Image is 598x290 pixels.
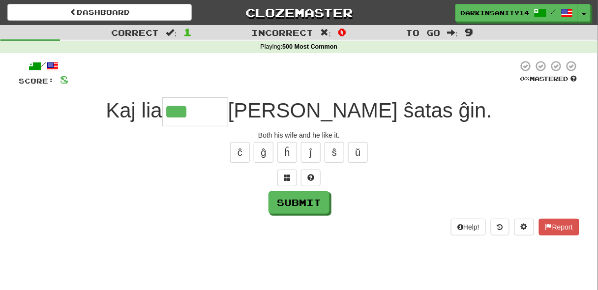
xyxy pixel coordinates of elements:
[338,26,346,38] span: 0
[228,99,492,122] span: [PERSON_NAME] ŝatas ĝin.
[455,4,578,22] a: DarkInsanity14 /
[461,8,530,17] span: DarkInsanity14
[19,60,68,72] div: /
[269,191,329,214] button: Submit
[19,77,54,85] span: Score:
[111,28,159,37] span: Correct
[252,28,314,37] span: Incorrect
[230,142,250,163] button: ĉ
[106,99,162,122] span: Kaj lia
[518,75,579,84] div: Mastered
[183,26,192,38] span: 1
[406,28,441,37] span: To go
[465,26,473,38] span: 9
[325,142,344,163] button: ŝ
[277,142,297,163] button: ĥ
[301,142,321,163] button: ĵ
[451,219,486,235] button: Help!
[166,29,177,37] span: :
[520,75,530,83] span: 0 %
[254,142,273,163] button: ĝ
[321,29,331,37] span: :
[207,4,391,21] a: Clozemaster
[60,73,68,86] span: 8
[539,219,579,235] button: Report
[551,8,556,15] span: /
[448,29,458,37] span: :
[19,130,579,140] div: Both his wife and he like it.
[491,219,509,235] button: Round history (alt+y)
[348,142,368,163] button: ŭ
[277,170,297,186] button: Switch sentence to multiple choice alt+p
[7,4,192,21] a: Dashboard
[282,43,337,50] strong: 500 Most Common
[301,170,321,186] button: Single letter hint - you only get 1 per sentence and score half the points! alt+h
